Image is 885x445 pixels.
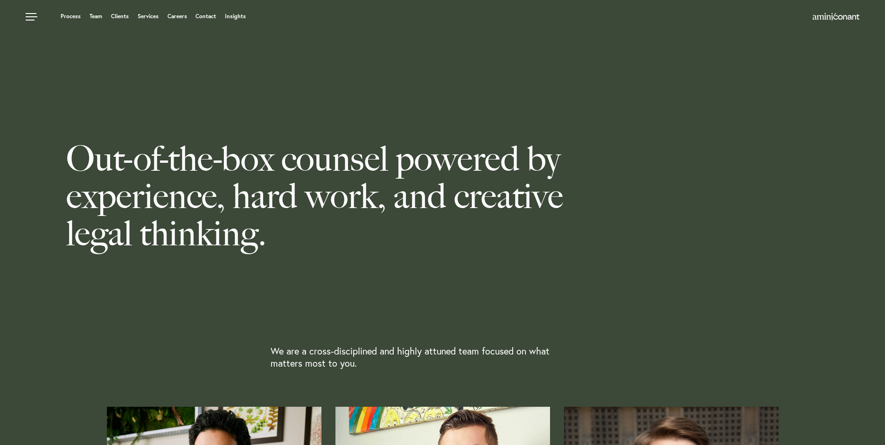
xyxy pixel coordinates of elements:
a: Services [138,14,159,19]
a: Process [61,14,81,19]
a: Clients [111,14,129,19]
a: Home [813,14,859,21]
img: Amini & Conant [813,13,859,21]
a: Careers [167,14,187,19]
a: Team [90,14,102,19]
a: Insights [225,14,246,19]
p: We are a cross-disciplined and highly attuned team focused on what matters most to you. [271,345,568,369]
a: Contact [195,14,216,19]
